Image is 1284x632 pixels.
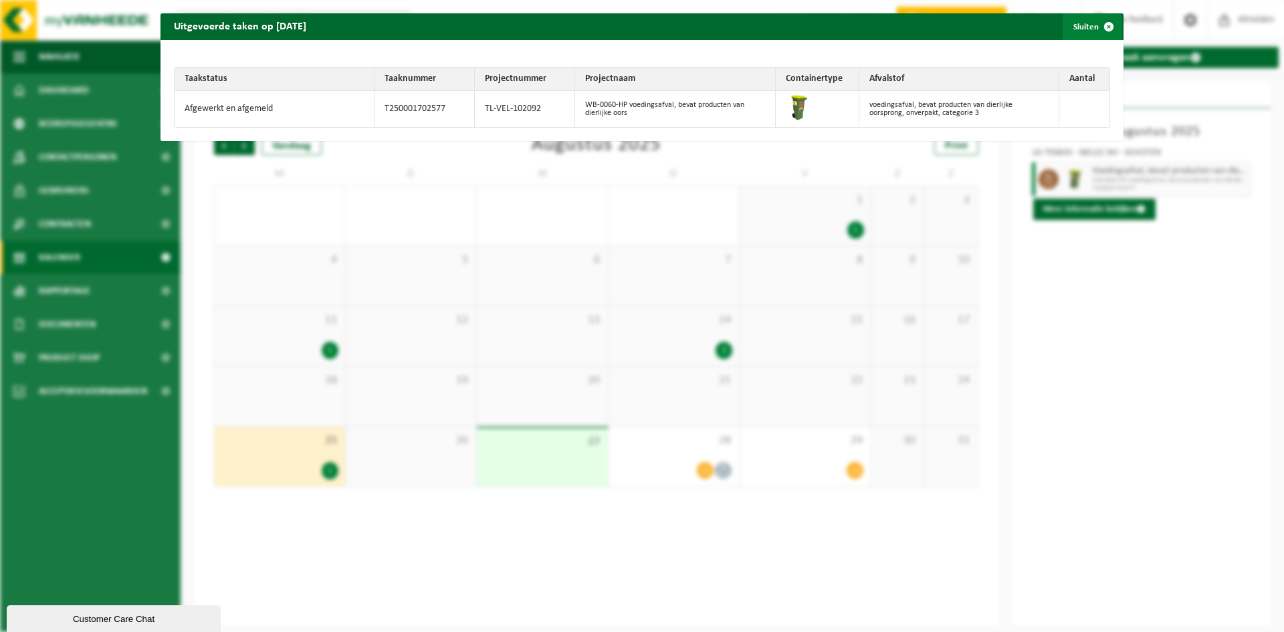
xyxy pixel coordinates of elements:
[475,68,575,91] th: Projectnummer
[786,94,813,121] img: WB-0060-HPE-GN-50
[575,91,775,127] td: WB-0060-HP voedingsafval, bevat producten van dierlijke oors
[776,68,859,91] th: Containertype
[1059,68,1109,91] th: Aantal
[374,91,475,127] td: T250001702577
[374,68,475,91] th: Taaknummer
[160,13,320,39] h2: Uitgevoerde taken op [DATE]
[175,68,374,91] th: Taakstatus
[1063,13,1122,40] button: Sluiten
[175,91,374,127] td: Afgewerkt en afgemeld
[859,91,1059,127] td: voedingsafval, bevat producten van dierlijke oorsprong, onverpakt, categorie 3
[859,68,1059,91] th: Afvalstof
[7,603,223,632] iframe: chat widget
[575,68,775,91] th: Projectnaam
[475,91,575,127] td: TL-VEL-102092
